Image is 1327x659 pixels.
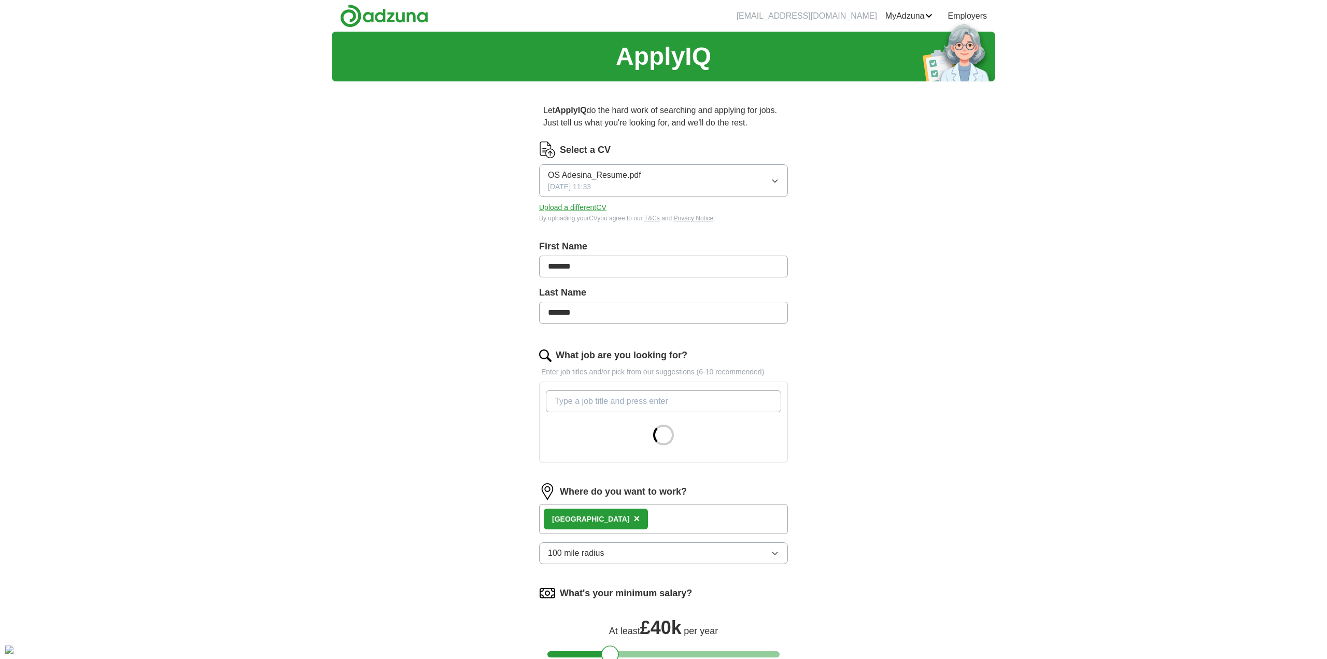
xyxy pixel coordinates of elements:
[539,349,552,362] img: search.png
[548,547,604,559] span: 100 mile radius
[674,215,714,222] a: Privacy Notice
[948,10,987,22] a: Employers
[539,483,556,500] img: location.png
[539,202,606,213] button: Upload a differentCV
[560,485,687,499] label: Where do you want to work?
[539,164,788,197] button: OS Adesina_Resume.pdf[DATE] 11:33
[539,214,788,223] div: By uploading your CV you agree to our and .
[5,646,13,654] img: Cookie%20settings
[539,585,556,601] img: salary.png
[546,390,781,412] input: Type a job title and press enter
[548,181,591,192] span: [DATE] 11:33
[539,367,788,377] p: Enter job titles and/or pick from our suggestions (6-10 recommended)
[548,169,641,181] span: OS Adesina_Resume.pdf
[634,511,640,527] button: ×
[560,143,611,157] label: Select a CV
[555,106,586,115] strong: ApplyIQ
[556,348,687,362] label: What job are you looking for?
[5,646,13,654] div: Cookie consent button
[634,513,640,524] span: ×
[684,626,718,636] span: per year
[552,514,630,525] div: [GEOGRAPHIC_DATA]
[609,626,640,636] span: At least
[885,10,933,22] a: MyAdzuna
[340,4,428,27] img: Adzuna logo
[640,617,682,638] span: £ 40k
[539,286,788,300] label: Last Name
[539,542,788,564] button: 100 mile radius
[539,142,556,158] img: CV Icon
[560,586,692,600] label: What's your minimum salary?
[644,215,660,222] a: T&Cs
[539,240,788,254] label: First Name
[616,38,711,75] h1: ApplyIQ
[737,10,877,22] li: [EMAIL_ADDRESS][DOMAIN_NAME]
[539,100,788,133] p: Let do the hard work of searching and applying for jobs. Just tell us what you're looking for, an...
